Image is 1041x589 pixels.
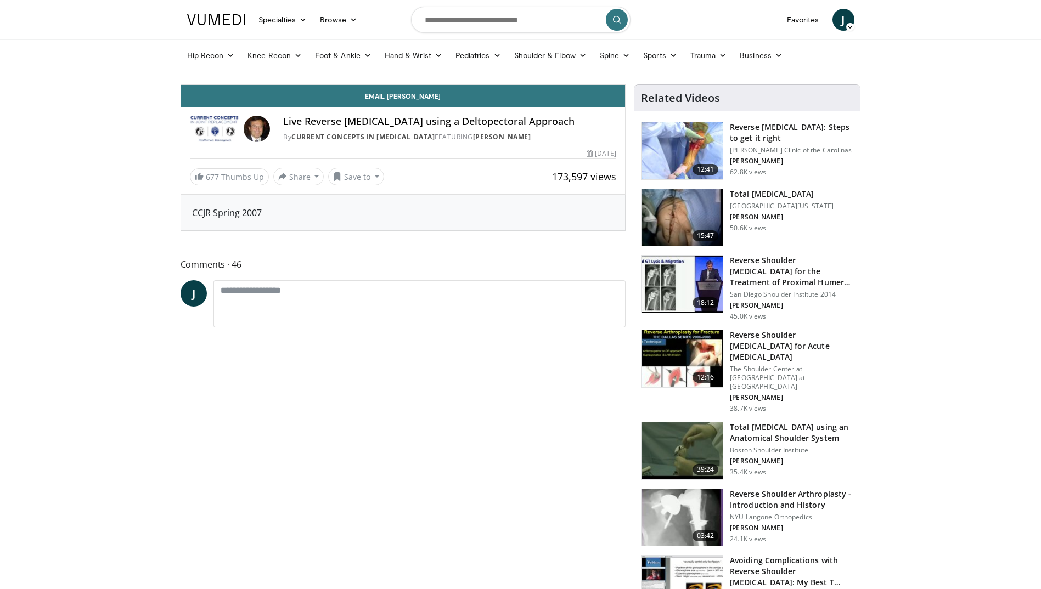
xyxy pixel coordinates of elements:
a: 15:47 Total [MEDICAL_DATA] [GEOGRAPHIC_DATA][US_STATE] [PERSON_NAME] 50.6K views [641,189,853,247]
h3: Reverse Shoulder [MEDICAL_DATA] for Acute [MEDICAL_DATA] [730,330,853,363]
h3: Reverse Shoulder Arthroplasty - Introduction and History [730,489,853,511]
img: Avatar [244,116,270,142]
p: San Diego Shoulder Institute 2014 [730,290,853,299]
span: 173,597 views [552,170,616,183]
span: 18:12 [693,297,719,308]
span: 12:41 [693,164,719,175]
span: 39:24 [693,464,719,475]
p: [PERSON_NAME] Clinic of the Carolinas [730,146,853,155]
a: J [832,9,854,31]
a: Email [PERSON_NAME] [181,85,626,107]
img: Current Concepts in Joint Replacement [190,116,240,142]
p: [PERSON_NAME] [730,393,853,402]
h3: Avoiding Complications with Reverse Shoulder [MEDICAL_DATA]: My Best T… [730,555,853,588]
a: 12:41 Reverse [MEDICAL_DATA]: Steps to get it right [PERSON_NAME] Clinic of the Carolinas [PERSON... [641,122,853,180]
p: [PERSON_NAME] [730,213,834,222]
a: Knee Recon [241,44,308,66]
a: Spine [593,44,637,66]
span: Comments 46 [181,257,626,271]
p: NYU Langone Orthopedics [730,513,853,522]
h4: Related Videos [641,92,720,105]
span: 677 [206,172,219,182]
h3: Total [MEDICAL_DATA] using an Anatomical Shoulder System [730,422,853,444]
img: 326034_0000_1.png.150x105_q85_crop-smart_upscale.jpg [642,122,723,179]
img: zucker_4.png.150x105_q85_crop-smart_upscale.jpg [642,489,723,546]
p: [GEOGRAPHIC_DATA][US_STATE] [730,202,834,211]
a: Current Concepts in [MEDICAL_DATA] [291,132,435,141]
p: 24.1K views [730,535,766,543]
a: Hand & Wrist [378,44,449,66]
img: 38826_0000_3.png.150x105_q85_crop-smart_upscale.jpg [642,189,723,246]
span: 03:42 [693,530,719,541]
img: butch_reverse_arthroplasty_3.png.150x105_q85_crop-smart_upscale.jpg [642,330,723,387]
button: Save to [328,168,384,185]
div: [DATE] [587,149,616,158]
div: CCJR Spring 2007 [192,206,615,219]
a: 18:12 Reverse Shoulder [MEDICAL_DATA] for the Treatment of Proximal Humeral … San Diego Shoulder ... [641,255,853,321]
p: 35.4K views [730,468,766,477]
a: Favorites [780,9,826,31]
a: 677 Thumbs Up [190,168,269,185]
span: 15:47 [693,230,719,241]
a: Sports [637,44,684,66]
h3: Reverse Shoulder [MEDICAL_DATA] for the Treatment of Proximal Humeral … [730,255,853,288]
img: Q2xRg7exoPLTwO8X4xMDoxOjA4MTsiGN.150x105_q85_crop-smart_upscale.jpg [642,256,723,313]
p: 38.7K views [730,404,766,413]
a: Browse [313,9,364,31]
a: 12:16 Reverse Shoulder [MEDICAL_DATA] for Acute [MEDICAL_DATA] The Shoulder Center at [GEOGRAPHIC... [641,330,853,413]
a: Pediatrics [449,44,508,66]
a: Specialties [252,9,314,31]
p: 62.8K views [730,168,766,177]
p: [PERSON_NAME] [730,524,853,533]
a: Shoulder & Elbow [508,44,593,66]
a: [PERSON_NAME] [473,132,531,141]
h3: Total [MEDICAL_DATA] [730,189,834,200]
a: Business [733,44,789,66]
img: 38824_0000_3.png.150x105_q85_crop-smart_upscale.jpg [642,422,723,479]
img: VuMedi Logo [187,14,245,25]
a: 39:24 Total [MEDICAL_DATA] using an Anatomical Shoulder System Boston Shoulder Institute [PERSON_... [641,422,853,480]
p: Boston Shoulder Institute [730,446,853,455]
a: Trauma [684,44,734,66]
p: [PERSON_NAME] [730,157,853,166]
p: [PERSON_NAME] [730,457,853,466]
div: By FEATURING [283,132,616,142]
input: Search topics, interventions [411,7,631,33]
a: J [181,280,207,307]
p: 45.0K views [730,312,766,321]
a: Foot & Ankle [308,44,378,66]
p: 50.6K views [730,224,766,233]
span: 12:16 [693,372,719,383]
p: [PERSON_NAME] [730,301,853,310]
h3: Reverse [MEDICAL_DATA]: Steps to get it right [730,122,853,144]
button: Share [273,168,324,185]
a: 03:42 Reverse Shoulder Arthroplasty - Introduction and History NYU Langone Orthopedics [PERSON_NA... [641,489,853,547]
a: Hip Recon [181,44,241,66]
p: The Shoulder Center at [GEOGRAPHIC_DATA] at [GEOGRAPHIC_DATA] [730,365,853,391]
h4: Live Reverse [MEDICAL_DATA] using a Deltopectoral Approach [283,116,616,128]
